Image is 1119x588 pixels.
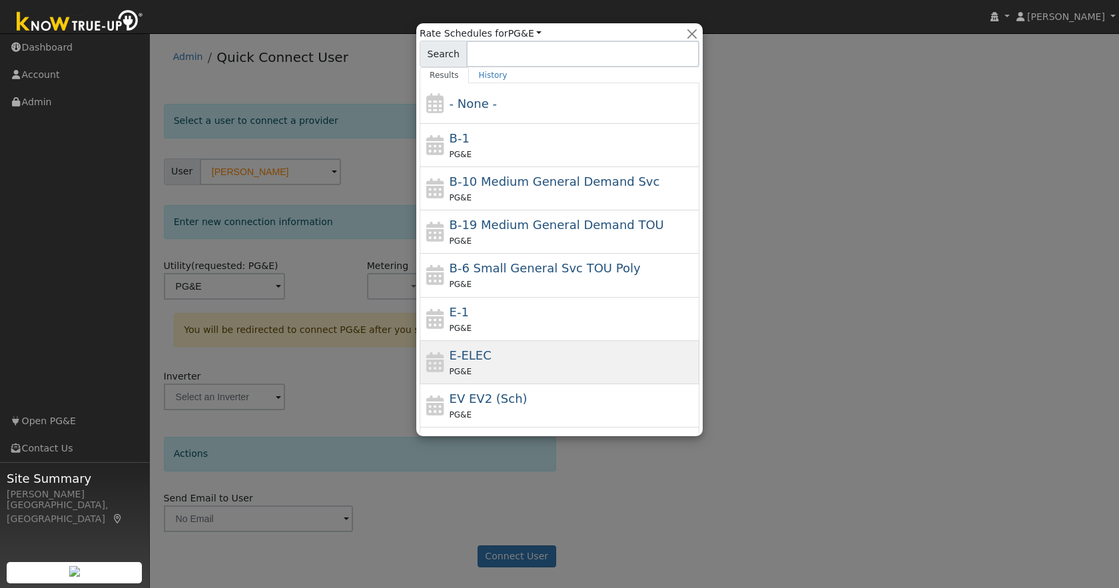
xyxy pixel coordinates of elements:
span: B-19 Medium General Demand TOU (Secondary) Mandatory [450,218,664,232]
span: Electric Vehicle EV2 (Sch) [450,392,528,406]
span: E-1 [450,305,469,319]
img: retrieve [69,566,80,577]
span: PG&E [450,324,472,333]
a: History [469,67,518,83]
span: PG&E [450,367,472,376]
span: B-1 [450,131,470,145]
a: Map [112,513,124,524]
span: Search [420,41,467,67]
span: PG&E [450,280,472,289]
img: Know True-Up [10,7,150,37]
span: PG&E [450,410,472,420]
span: - None - [450,97,497,111]
span: B-6 Small General Service TOU Poly Phase [450,261,641,275]
span: B-10 Medium General Demand Service (Primary Voltage) [450,174,660,188]
div: [GEOGRAPHIC_DATA], [GEOGRAPHIC_DATA] [7,498,143,526]
span: [PERSON_NAME] [1027,11,1105,22]
span: Site Summary [7,469,143,487]
span: PG&E [450,193,472,202]
span: Rate Schedules for [420,27,542,41]
span: PG&E [450,236,472,246]
span: E-ELEC [450,348,492,362]
a: Results [420,67,469,83]
span: PG&E [450,150,472,159]
a: PG&E [508,28,542,39]
div: [PERSON_NAME] [7,487,143,501]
